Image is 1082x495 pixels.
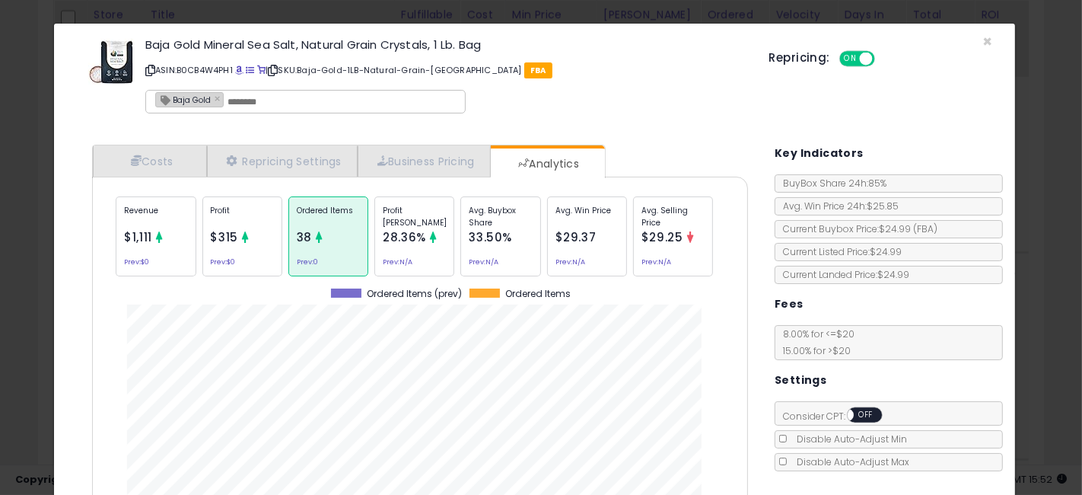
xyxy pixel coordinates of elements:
[982,30,992,53] span: ×
[775,268,909,281] span: Current Landed Price: $24.99
[789,455,909,468] span: Disable Auto-Adjust Max
[775,177,886,190] span: BuyBox Share 24h: 85%
[913,222,937,235] span: ( FBA )
[524,62,552,78] span: FBA
[124,260,149,264] small: Prev: $0
[156,93,211,106] span: Baja Gold
[358,145,491,177] a: Business Pricing
[491,148,603,179] a: Analytics
[88,39,134,85] img: 41D+6Lza30L._SL60_.jpg
[641,229,683,245] span: $29.25
[879,222,937,235] span: $24.99
[555,205,619,228] p: Avg. Win Price
[775,144,864,163] h5: Key Indicators
[775,245,902,258] span: Current Listed Price: $24.99
[297,205,360,228] p: Ordered Items
[555,229,597,245] span: $29.37
[235,64,243,76] a: BuyBox page
[297,260,318,264] small: Prev: 0
[257,64,266,76] a: Your listing only
[145,39,746,50] h3: Baja Gold Mineral Sea Salt, Natural Grain Crystals, 1 Lb. Bag
[215,91,224,105] a: ×
[93,145,207,177] a: Costs
[297,229,312,245] span: 38
[769,52,830,64] h5: Repricing:
[383,260,412,264] small: Prev: N/A
[124,229,152,245] span: $1,111
[872,53,896,65] span: OFF
[211,260,236,264] small: Prev: $0
[246,64,254,76] a: All offer listings
[641,205,705,228] p: Avg. Selling Price
[211,205,274,228] p: Profit
[124,205,187,228] p: Revenue
[775,410,902,423] span: Consider CPT:
[469,205,532,228] p: Avg. Buybox Share
[367,289,462,299] span: Ordered Items (prev)
[555,260,585,264] small: Prev: N/A
[789,433,907,445] span: Disable Auto-Adjust Min
[775,327,854,357] span: 8.00 % for <= $20
[207,145,358,177] a: Repricing Settings
[505,289,571,299] span: Ordered Items
[383,229,426,245] span: 28.36%
[775,344,851,357] span: 15.00 % for > $20
[641,260,671,264] small: Prev: N/A
[469,260,498,264] small: Prev: N/A
[775,222,937,235] span: Current Buybox Price:
[854,409,879,422] span: OFF
[145,58,746,82] p: ASIN: B0CB4W4PH1 | SKU: Baja-Gold-1LB-Natural-Grain-[GEOGRAPHIC_DATA]
[775,371,826,390] h5: Settings
[775,295,804,314] h5: Fees
[211,229,239,245] span: $315
[469,229,512,245] span: 33.50%
[775,200,899,212] span: Avg. Win Price 24h: $25.85
[383,205,446,228] p: Profit [PERSON_NAME]
[841,53,860,65] span: ON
